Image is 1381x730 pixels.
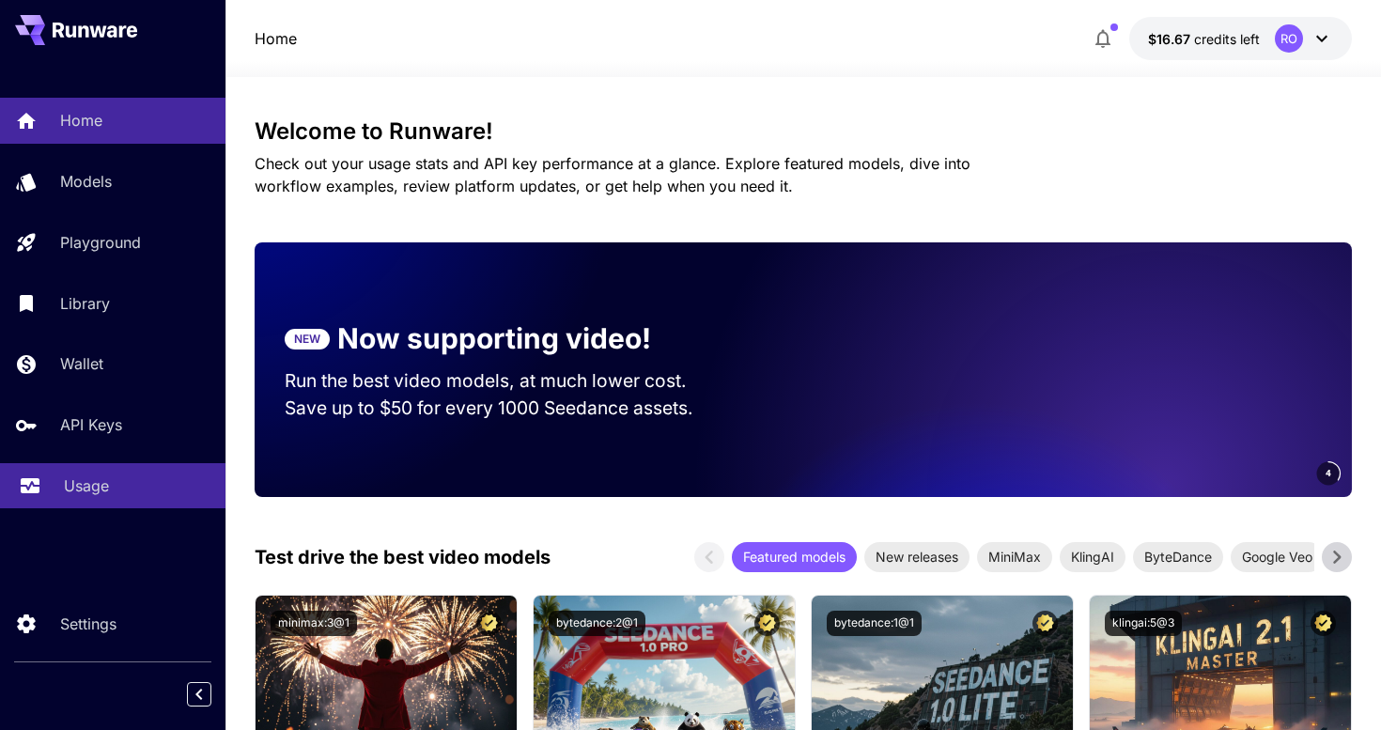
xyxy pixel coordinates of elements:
div: ByteDance [1133,542,1223,572]
div: Collapse sidebar [201,677,225,711]
p: Run the best video models, at much lower cost. [285,367,722,395]
span: Featured models [732,547,857,567]
button: klingai:5@3 [1105,611,1182,636]
span: MiniMax [977,547,1052,567]
div: KlingAI [1060,542,1125,572]
button: Collapse sidebar [187,682,211,707]
a: Home [255,27,297,50]
span: Check out your usage stats and API key performance at a glance. Explore featured models, dive int... [255,154,970,195]
p: Save up to $50 for every 1000 Seedance assets. [285,395,722,422]
nav: breadcrumb [255,27,297,50]
p: Test drive the best video models [255,543,551,571]
span: KlingAI [1060,547,1125,567]
div: MiniMax [977,542,1052,572]
button: bytedance:1@1 [827,611,922,636]
span: Google Veo [1231,547,1324,567]
div: New releases [864,542,970,572]
div: Featured models [732,542,857,572]
span: credits left [1194,31,1260,47]
span: New releases [864,547,970,567]
button: bytedance:2@1 [549,611,645,636]
p: Library [60,292,110,315]
p: Wallet [60,352,103,375]
button: Certified Model – Vetted for best performance and includes a commercial license. [476,611,502,636]
div: Google Veo [1231,542,1324,572]
span: $16.67 [1148,31,1194,47]
p: API Keys [60,413,122,436]
div: RO [1275,24,1303,53]
p: Settings [60,613,116,635]
span: 4 [1326,466,1331,480]
p: Now supporting video! [337,318,651,360]
button: Certified Model – Vetted for best performance and includes a commercial license. [1311,611,1336,636]
p: Models [60,170,112,193]
button: $16.67447RO [1129,17,1352,60]
span: ByteDance [1133,547,1223,567]
div: $16.67447 [1148,29,1260,49]
p: NEW [294,331,320,348]
button: Certified Model – Vetted for best performance and includes a commercial license. [754,611,780,636]
p: Home [60,109,102,132]
button: minimax:3@1 [271,611,357,636]
p: Playground [60,231,141,254]
h3: Welcome to Runware! [255,118,1353,145]
button: Certified Model – Vetted for best performance and includes a commercial license. [1032,611,1058,636]
p: Usage [64,474,109,497]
